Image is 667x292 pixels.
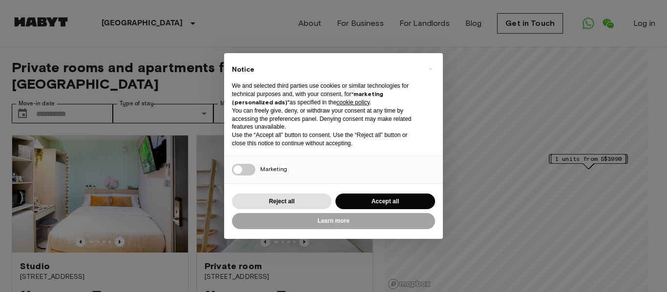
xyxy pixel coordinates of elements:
[232,90,383,106] strong: “marketing (personalized ads)”
[336,99,370,106] a: cookie policy
[232,65,419,75] h2: Notice
[429,63,432,75] span: ×
[232,107,419,131] p: You can freely give, deny, or withdraw your consent at any time by accessing the preferences pane...
[232,213,435,229] button: Learn more
[422,61,438,77] button: Close this notice
[232,131,419,148] p: Use the “Accept all” button to consent. Use the “Reject all” button or close this notice to conti...
[335,194,435,210] button: Accept all
[260,165,287,173] span: Marketing
[232,194,332,210] button: Reject all
[232,82,419,106] p: We and selected third parties use cookies or similar technologies for technical purposes and, wit...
